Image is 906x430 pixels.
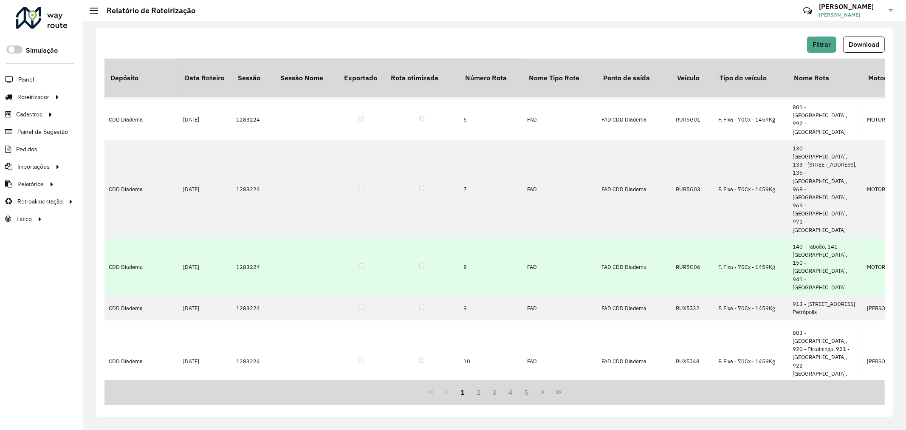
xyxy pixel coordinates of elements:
[16,110,42,119] span: Cadastros
[17,93,49,102] span: Roteirizador
[672,99,714,140] td: RUR5G01
[459,59,523,97] th: Número Rota
[17,127,68,136] span: Painel de Sugestão
[523,320,597,402] td: FAD
[17,180,44,189] span: Relatórios
[597,238,672,296] td: FAD CDD Diadema
[672,296,714,320] td: RUX5J32
[459,99,523,140] td: 6
[459,238,523,296] td: 8
[519,384,535,400] button: 5
[179,99,232,140] td: [DATE]
[17,197,63,206] span: Retroalimentação
[232,320,274,402] td: 1283224
[16,215,32,223] span: Tático
[232,238,274,296] td: 1283224
[16,145,37,154] span: Pedidos
[597,140,672,238] td: FAD CDD Diadema
[459,320,523,402] td: 10
[714,320,788,402] td: F. Fixa - 70Cx - 1459Kg
[274,59,338,97] th: Sessão Nome
[471,384,487,400] button: 2
[672,140,714,238] td: RUR5G03
[179,238,232,296] td: [DATE]
[597,296,672,320] td: FAD CDD Diadema
[232,140,274,238] td: 1283224
[17,162,50,171] span: Importações
[487,384,503,400] button: 3
[788,99,863,140] td: 801 - [GEOGRAPHIC_DATA], 992 - [GEOGRAPHIC_DATA]
[714,296,788,320] td: F. Fixa - 70Cx - 1459Kg
[672,320,714,402] td: RUX5J48
[788,140,863,238] td: 130 - [GEOGRAPHIC_DATA], 133 - [STREET_ADDRESS], 135 - [GEOGRAPHIC_DATA], 968 - [GEOGRAPHIC_DATA]...
[104,59,179,97] th: Depósito
[799,2,817,20] a: Contato Rápido
[104,320,179,402] td: CDD Diadema
[26,45,58,56] label: Simulação
[714,99,788,140] td: F. Fixa - 70Cx - 1459Kg
[714,238,788,296] td: F. Fixa - 70Cx - 1459Kg
[104,99,179,140] td: CDD Diadema
[672,59,714,97] th: Veículo
[523,59,597,97] th: Nome Tipo Rota
[385,59,459,97] th: Rota otimizada
[502,384,519,400] button: 4
[597,99,672,140] td: FAD CDD Diadema
[523,238,597,296] td: FAD
[104,296,179,320] td: CDD Diadema
[550,384,567,400] button: Last Page
[523,296,597,320] td: FAD
[459,296,523,320] td: 9
[232,296,274,320] td: 1283224
[104,140,179,238] td: CDD Diadema
[788,296,863,320] td: 913 - [STREET_ADDRESS] Petrópolis
[813,41,831,48] span: Filtrar
[535,384,551,400] button: Next Page
[819,11,883,19] span: [PERSON_NAME]
[104,238,179,296] td: CDD Diadema
[714,140,788,238] td: F. Fixa - 70Cx - 1459Kg
[819,3,883,11] h3: [PERSON_NAME]
[179,59,232,97] th: Data Roteiro
[454,384,471,400] button: 1
[597,59,672,97] th: Ponto de saída
[788,320,863,402] td: 803 - [GEOGRAPHIC_DATA], 920 - Piratininga, 921 - [GEOGRAPHIC_DATA], 922 - [GEOGRAPHIC_DATA], 923...
[179,320,232,402] td: [DATE]
[843,37,885,53] button: Download
[523,140,597,238] td: FAD
[523,99,597,140] td: FAD
[788,59,863,97] th: Nome Rota
[338,59,385,97] th: Exportado
[849,41,879,48] span: Download
[179,296,232,320] td: [DATE]
[98,6,195,15] h2: Relatório de Roteirização
[179,140,232,238] td: [DATE]
[459,140,523,238] td: 7
[807,37,836,53] button: Filtrar
[232,59,274,97] th: Sessão
[597,320,672,402] td: FAD CDD Diadema
[714,59,788,97] th: Tipo do veículo
[232,99,274,140] td: 1283224
[18,75,34,84] span: Painel
[788,238,863,296] td: 140 - Taboão, 141 - [GEOGRAPHIC_DATA], 150 - [GEOGRAPHIC_DATA], 941 - [GEOGRAPHIC_DATA]
[672,238,714,296] td: RUR5G06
